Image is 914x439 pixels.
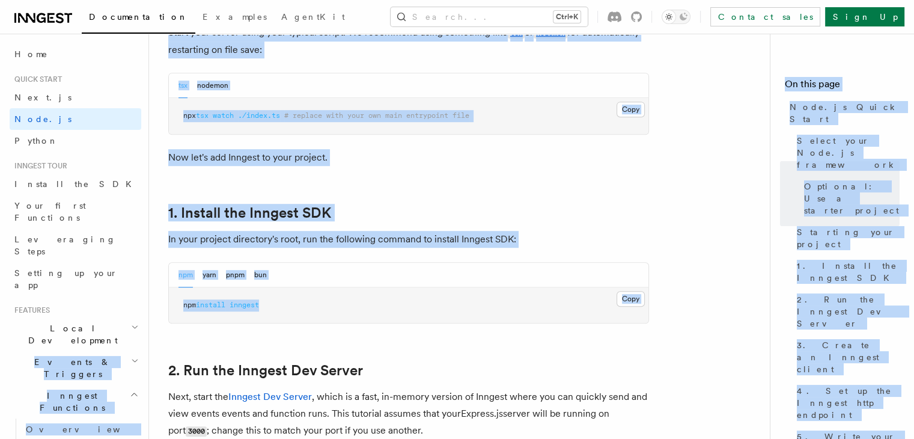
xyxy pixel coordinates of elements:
[792,289,900,334] a: 2. Run the Inngest Dev Server
[238,111,280,120] span: ./index.ts
[14,179,139,189] span: Install the SDK
[10,356,131,380] span: Events & Triggers
[534,26,567,38] a: nodemon
[10,130,141,152] a: Python
[14,93,72,102] span: Next.js
[168,24,649,58] p: Start your server using your typical script. We recommend using something like or for automatical...
[14,48,48,60] span: Home
[617,291,645,307] button: Copy
[534,28,567,38] code: nodemon
[10,108,141,130] a: Node.js
[553,11,580,23] kbd: Ctrl+K
[799,176,900,221] a: Optional: Use a starter project
[10,195,141,229] a: Your first Functions
[797,339,900,375] span: 3. Create an Inngest client
[186,426,207,437] code: 3000
[792,221,900,255] a: Starting your project
[10,322,131,346] span: Local Development
[195,4,274,32] a: Examples
[797,135,900,171] span: Select your Node.js framework
[10,262,141,296] a: Setting up your app
[168,204,331,221] a: 1. Install the Inngest SDK
[178,263,193,287] button: npm
[14,114,72,124] span: Node.js
[82,4,195,34] a: Documentation
[10,173,141,195] a: Install the SDK
[89,12,188,22] span: Documentation
[203,263,216,287] button: yarn
[281,12,345,22] span: AgentKit
[168,362,363,379] a: 2. Run the Inngest Dev Server
[254,263,267,287] button: bun
[168,149,649,166] p: Now let's add Inngest to your project.
[792,380,900,426] a: 4. Set up the Inngest http endpoint
[804,180,900,216] span: Optional: Use a starter project
[197,73,228,98] button: nodemon
[10,390,130,414] span: Inngest Functions
[14,201,86,223] span: Your first Functions
[230,301,259,309] span: inngest
[617,102,645,117] button: Copy
[183,301,196,309] span: npm
[792,130,900,176] a: Select your Node.js framework
[10,305,50,315] span: Features
[785,77,900,96] h4: On this page
[797,385,900,421] span: 4. Set up the Inngest http endpoint
[825,7,904,26] a: Sign Up
[662,10,690,24] button: Toggle dark mode
[226,263,245,287] button: pnpm
[10,161,67,171] span: Inngest tour
[10,351,141,385] button: Events & Triggers
[797,260,900,284] span: 1. Install the Inngest SDK
[196,301,225,309] span: install
[797,293,900,330] span: 2. Run the Inngest Dev Server
[792,334,900,380] a: 3. Create an Inngest client
[10,75,62,84] span: Quick start
[14,235,116,256] span: Leveraging Steps
[790,101,900,125] span: Node.js Quick Start
[178,73,187,98] button: tsx
[213,111,234,120] span: watch
[10,87,141,108] a: Next.js
[274,4,352,32] a: AgentKit
[14,268,118,290] span: Setting up your app
[228,391,312,402] a: Inngest Dev Server
[10,385,141,419] button: Inngest Functions
[203,12,267,22] span: Examples
[26,425,150,434] span: Overview
[284,111,469,120] span: # replace with your own main entrypoint file
[14,136,58,146] span: Python
[508,26,525,38] a: tsx
[10,318,141,351] button: Local Development
[168,231,649,248] p: In your project directory's root, run the following command to install Inngest SDK:
[797,226,900,250] span: Starting your project
[183,111,196,120] span: npx
[785,96,900,130] a: Node.js Quick Start
[10,43,141,65] a: Home
[792,255,900,289] a: 1. Install the Inngest SDK
[391,7,588,26] button: Search...Ctrl+K
[710,7,820,26] a: Contact sales
[508,28,525,38] code: tsx
[10,229,141,262] a: Leveraging Steps
[196,111,209,120] span: tsx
